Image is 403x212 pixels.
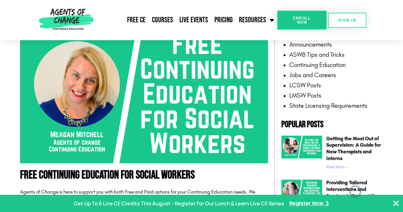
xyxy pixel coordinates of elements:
a: SIGN IN [328,13,366,28]
a: Providing Tailored Interventions and Services to Support the Autistic Community and Their Families [326,179,380,212]
a: Enroll Now [277,11,327,30]
a: Pricing [211,12,236,28]
img: Providing Tailored Interventions and Services to Support the Autistic Community [281,179,322,202]
p: Agents of Change is here to support you with both Free and Paid options for your Continuing Educa... [20,187,268,206]
a: Announcements [289,40,332,48]
a: Resources [236,12,277,28]
a: LCSW Posts [289,81,321,89]
a: Getting the Most Out of Supervision A Guide for New Therapists and Interns [281,135,322,172]
a: State Licensing Requirements [289,102,368,109]
a: Jobs and Careers [289,71,336,79]
a: Register Now ❯ [289,199,329,208]
img: Getting the Most Out of Supervision A Guide for New Therapists and Interns [281,135,322,158]
h1: Free Continuing Education for Social Workers [20,170,268,181]
a: Live Events [176,12,211,28]
a: ASWB Tips and Tricks [289,51,345,58]
nav: Menu [96,12,277,28]
a: LMSW Posts [289,91,321,99]
h2: Popular Posts [281,120,383,129]
a: Getting the Most Out of Supervision: A Guide for New Therapists and Interns [326,135,381,161]
span: SIGN IN [338,18,356,22]
a: Continuing Education [289,61,346,69]
span: Enroll Now [287,16,316,24]
p: Get Up To 6 Live CE Credits This August - Register For Our Lunch & Learn Live CE Series [74,199,284,208]
a: Read more about Getting the Most Out of Supervision: A Guide for New Therapists and Interns [326,165,348,169]
button: Close Banner [392,200,400,207]
a: Free CE [124,12,149,28]
a: Courses [149,12,176,28]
